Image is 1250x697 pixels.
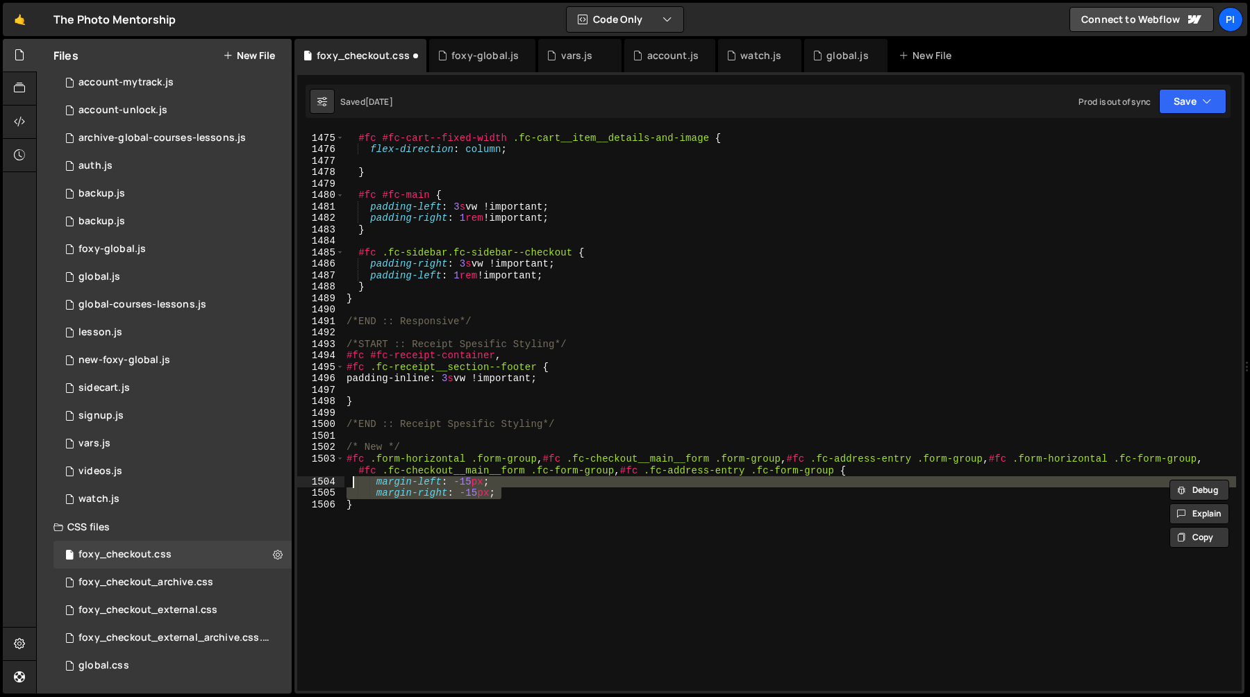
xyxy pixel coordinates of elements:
[297,385,344,396] div: 1497
[78,465,122,478] div: videos.js
[297,350,344,362] div: 1494
[53,346,292,374] div: 13533/40053.js
[567,7,683,32] button: Code Only
[297,430,344,442] div: 1501
[297,201,344,213] div: 1481
[78,437,110,450] div: vars.js
[78,215,125,228] div: backup.js
[53,596,292,624] div: 13533/38747.css
[53,319,292,346] div: 13533/35472.js
[297,156,344,167] div: 1477
[78,410,124,422] div: signup.js
[297,396,344,408] div: 1498
[297,327,344,339] div: 1492
[53,569,292,596] div: 13533/44030.css
[1069,7,1214,32] a: Connect to Webflow
[53,652,292,680] div: 13533/35489.css
[78,76,174,89] div: account-mytrack.js
[53,235,292,263] div: 13533/34219.js
[297,442,344,453] div: 1502
[297,144,344,156] div: 1476
[78,660,129,672] div: global.css
[78,548,172,561] div: foxy_checkout.css
[297,339,344,351] div: 1493
[297,224,344,236] div: 1483
[297,235,344,247] div: 1484
[297,453,344,476] div: 1503
[53,48,78,63] h2: Files
[53,69,292,96] div: 13533/38628.js
[1169,503,1229,524] button: Explain
[53,541,292,569] div: 13533/38507.css
[297,419,344,430] div: 1500
[297,281,344,293] div: 1488
[78,132,246,144] div: archive-global-courses-lessons.js
[826,49,868,62] div: global.js
[297,304,344,316] div: 1490
[297,190,344,201] div: 1480
[297,476,344,488] div: 1504
[53,263,292,291] div: 13533/39483.js
[297,270,344,282] div: 1487
[3,3,37,36] a: 🤙
[78,243,146,255] div: foxy-global.js
[1218,7,1243,32] a: Pi
[297,362,344,373] div: 1495
[53,485,292,513] div: 13533/38527.js
[53,124,292,152] div: 13533/43968.js
[297,258,344,270] div: 1486
[297,487,344,499] div: 1505
[78,326,122,339] div: lesson.js
[297,212,344,224] div: 1482
[53,402,292,430] div: 13533/35364.js
[78,187,125,200] div: backup.js
[78,576,213,589] div: foxy_checkout_archive.css
[53,291,292,319] div: 13533/35292.js
[297,316,344,328] div: 1491
[297,133,344,144] div: 1475
[78,354,170,367] div: new-foxy-global.js
[1169,480,1229,501] button: Debug
[297,373,344,385] div: 1496
[78,632,270,644] div: foxy_checkout_external_archive.css.css
[647,49,699,62] div: account.js
[297,178,344,190] div: 1479
[78,299,206,311] div: global-courses-lessons.js
[451,49,519,62] div: foxy-global.js
[1169,527,1229,548] button: Copy
[899,49,957,62] div: New File
[53,180,292,208] div: 13533/45030.js
[53,624,297,652] div: 13533/44029.css
[78,271,120,283] div: global.js
[78,160,112,172] div: auth.js
[297,167,344,178] div: 1478
[1159,89,1226,114] button: Save
[78,104,167,117] div: account-unlock.js
[297,293,344,305] div: 1489
[740,49,781,62] div: watch.js
[561,49,593,62] div: vars.js
[78,604,217,616] div: foxy_checkout_external.css
[53,208,292,235] div: 13533/45031.js
[223,50,275,61] button: New File
[37,513,292,541] div: CSS files
[78,493,119,505] div: watch.js
[297,499,344,511] div: 1506
[53,11,176,28] div: The Photo Mentorship
[53,457,292,485] div: 13533/42246.js
[297,408,344,419] div: 1499
[53,374,292,402] div: 13533/43446.js
[1078,96,1151,108] div: Prod is out of sync
[78,382,130,394] div: sidecart.js
[297,247,344,259] div: 1485
[365,96,393,108] div: [DATE]
[317,49,410,62] div: foxy_checkout.css
[53,96,292,124] div: 13533/41206.js
[53,152,292,180] div: 13533/34034.js
[340,96,393,108] div: Saved
[53,430,292,457] div: 13533/38978.js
